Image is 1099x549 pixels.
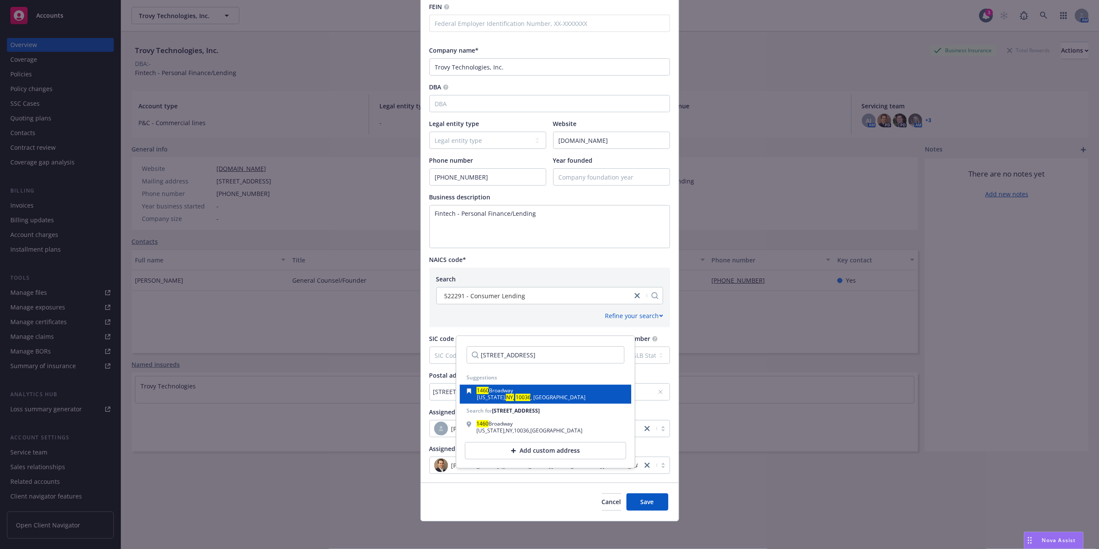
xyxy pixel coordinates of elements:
[467,346,624,363] input: Search
[434,458,638,472] span: photo[PERSON_NAME] ([PERSON_NAME][EMAIL_ADDRESS][PERSON_NAME][DOMAIN_NAME])
[467,407,540,414] div: Search for
[460,418,631,437] button: 1460Broadway[US_STATE],NY,10036,[GEOGRAPHIC_DATA]
[429,3,442,11] span: FEIN
[429,83,441,91] span: DBA
[554,169,670,185] input: Company foundation year
[642,423,652,434] a: close
[476,420,488,428] mark: 1460
[1024,532,1035,549] div: Drag to move
[476,429,582,434] div: [US_STATE] , NY , 10036 , [GEOGRAPHIC_DATA]
[489,387,513,394] span: Broadway
[602,493,621,511] button: Cancel
[465,442,626,460] button: Add custom address
[429,334,454,343] span: SIC code
[429,371,473,379] span: Postal address
[429,46,479,54] span: Company name*
[429,445,488,453] span: Assigned producer*
[1024,532,1083,549] button: Nova Assist
[492,407,540,414] div: [STREET_ADDRESS]
[436,275,456,283] span: Search
[429,156,473,164] span: Phone number
[445,291,526,300] span: 522291 - Consumer Lending
[516,394,531,401] mark: 10036
[441,291,628,300] span: 522291 - Consumer Lending
[429,58,670,76] input: Company name
[641,498,654,506] span: Save
[531,394,586,401] span: , [GEOGRAPHIC_DATA]
[460,385,631,404] button: 1460Broadway[US_STATE],NY,10036, [GEOGRAPHIC_DATA]
[626,493,668,511] button: Save
[551,334,651,343] span: Contractors state license number
[602,498,621,506] span: Cancel
[430,169,546,185] input: Enter phone number
[429,15,670,32] input: Federal Employer Identification Number, XX-XXXXXXX
[429,205,670,248] textarea: Enter business description
[553,120,577,128] span: Website
[429,256,467,264] span: NAICS code*
[632,290,642,301] a: close
[451,461,702,470] span: [PERSON_NAME] ([PERSON_NAME][EMAIL_ADDRESS][PERSON_NAME][DOMAIN_NAME])
[434,458,448,472] img: photo
[429,193,491,201] span: Business description
[477,394,506,401] span: [US_STATE],
[1042,536,1076,544] span: Nova Assist
[477,387,489,394] mark: 1460
[429,383,670,401] button: [STREET_ADDRESS]
[553,156,593,164] span: Year founded
[642,460,652,470] a: close
[433,387,658,396] div: [STREET_ADDRESS]
[488,420,513,428] span: Broadway
[429,408,512,416] span: Assigned account manager*
[506,394,514,401] mark: NY,
[429,120,479,128] span: Legal entity type
[430,347,548,363] input: SIC Code
[451,424,606,433] span: [PERSON_NAME] ([EMAIL_ADDRESS][DOMAIN_NAME])
[554,132,670,148] input: Enter URL
[429,95,670,112] input: DBA
[605,311,663,320] div: Refine your search
[467,374,624,381] div: Suggestions
[434,422,638,435] span: [PERSON_NAME] ([EMAIL_ADDRESS][DOMAIN_NAME])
